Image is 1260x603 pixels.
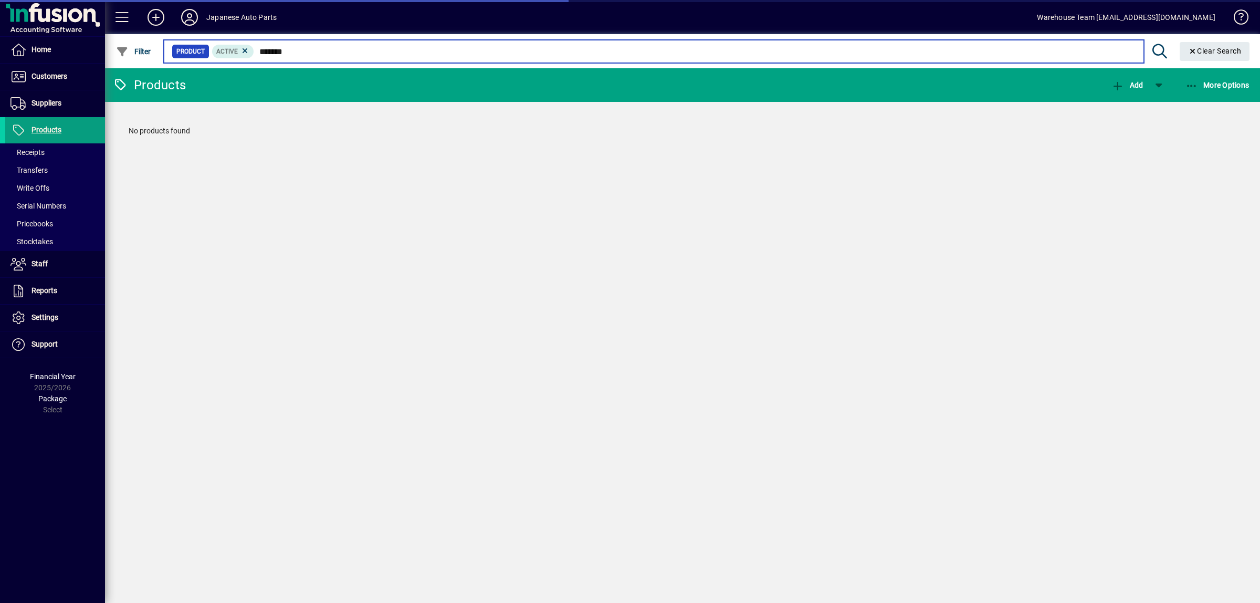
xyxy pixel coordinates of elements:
span: Package [38,394,67,403]
span: Stocktakes [10,237,53,246]
button: Filter [113,42,154,61]
button: Add [1109,76,1146,95]
a: Home [5,37,105,63]
div: No products found [118,115,1247,147]
a: Staff [5,251,105,277]
span: More Options [1185,81,1249,89]
div: Japanese Auto Parts [206,9,277,26]
span: Suppliers [31,99,61,107]
button: Add [139,8,173,27]
a: Write Offs [5,179,105,197]
a: Reports [5,278,105,304]
span: Pricebooks [10,220,53,228]
a: Support [5,331,105,358]
span: Financial Year [30,372,76,381]
a: Transfers [5,161,105,179]
a: Stocktakes [5,233,105,251]
a: Receipts [5,143,105,161]
button: Clear [1180,42,1250,61]
a: Customers [5,64,105,90]
span: Transfers [10,166,48,174]
span: Support [31,340,58,348]
span: Product [176,46,205,57]
button: More Options [1183,76,1252,95]
mat-chip: Activation Status: Active [212,45,254,58]
span: Customers [31,72,67,80]
span: Write Offs [10,184,49,192]
span: Products [31,126,61,134]
span: Add [1111,81,1143,89]
span: Home [31,45,51,54]
div: Products [113,77,186,93]
span: Clear Search [1188,47,1242,55]
div: Warehouse Team [EMAIL_ADDRESS][DOMAIN_NAME] [1037,9,1215,26]
span: Receipts [10,148,45,157]
span: Reports [31,286,57,295]
a: Settings [5,305,105,331]
span: Staff [31,259,48,268]
a: Knowledge Base [1226,2,1247,36]
span: Filter [116,47,151,56]
a: Serial Numbers [5,197,105,215]
span: Serial Numbers [10,202,66,210]
button: Profile [173,8,206,27]
a: Pricebooks [5,215,105,233]
a: Suppliers [5,90,105,117]
span: Active [216,48,238,55]
span: Settings [31,313,58,321]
